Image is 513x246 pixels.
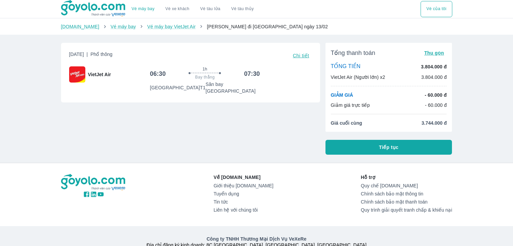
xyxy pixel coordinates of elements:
p: TỔNG TIỀN [331,63,361,70]
span: 1h [202,66,207,72]
button: Tiếp tục [325,140,452,155]
span: VietJet Air [88,71,111,78]
a: Chính sách bảo mật thanh toán [361,199,452,205]
a: Vé máy bay VietJet Air [147,24,195,29]
a: Vé máy bay [111,24,136,29]
p: - 60.000 đ [425,92,447,98]
button: Vé của tôi [421,1,452,17]
span: Tiếp tục [379,144,399,151]
span: [DATE] [69,51,113,60]
p: [GEOGRAPHIC_DATA] T1 [150,84,205,91]
button: Vé tàu thủy [226,1,259,17]
a: Chính sách bảo mật thông tin [361,191,452,196]
a: Vé tàu lửa [195,1,226,17]
a: [DOMAIN_NAME] [61,24,99,29]
div: choose transportation mode [421,1,452,17]
span: Bay thẳng [195,74,215,80]
span: Giá cuối cùng [331,120,362,126]
a: Giới thiệu [DOMAIN_NAME] [213,183,273,188]
span: | [87,52,88,57]
a: Tuyển dụng [213,191,273,196]
div: choose transportation mode [126,1,259,17]
p: 3.804.000 đ [421,74,447,81]
button: Thu gọn [422,48,447,58]
a: Vé xe khách [165,6,189,11]
span: Chi tiết [293,53,309,58]
p: Giảm giá trực tiếp [331,102,370,109]
p: VietJet Air (Người lớn) x2 [331,74,385,81]
h6: 07:30 [244,70,260,78]
span: Phổ thông [90,52,112,57]
span: 3.744.000 đ [422,120,447,126]
a: Vé máy bay [132,6,154,11]
p: Sân bay [GEOGRAPHIC_DATA] [205,81,260,94]
h6: 06:30 [150,70,166,78]
a: Liên hệ với chúng tôi [213,207,273,213]
span: Tổng thanh toán [331,49,375,57]
a: Tin tức [213,199,273,205]
button: Chi tiết [290,51,312,60]
p: - 60.000 đ [425,102,447,109]
p: Công ty TNHH Thương Mại Dịch Vụ VeXeRe [62,236,451,242]
img: logo [61,174,126,191]
p: Hỗ trợ [361,174,452,181]
a: Quy trình giải quyết tranh chấp & khiếu nại [361,207,452,213]
a: Quy chế [DOMAIN_NAME] [361,183,452,188]
p: GIẢM GIÁ [331,92,353,98]
p: Về [DOMAIN_NAME] [213,174,273,181]
nav: breadcrumb [61,23,452,30]
span: Thu gọn [424,50,444,56]
span: [PERSON_NAME] đi [GEOGRAPHIC_DATA] ngày 13/02 [207,24,328,29]
p: 3.804.000 đ [421,63,447,70]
